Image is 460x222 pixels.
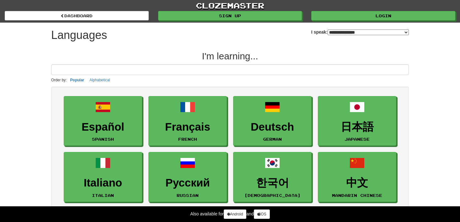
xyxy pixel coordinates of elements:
a: ItalianoItalian [64,152,142,202]
a: РусскийRussian [148,152,227,202]
a: 日本語Japanese [318,96,396,146]
button: Popular [68,77,86,84]
a: DeutschGerman [233,96,312,146]
small: Order by: [51,78,67,82]
a: 中文Mandarin Chinese [318,152,396,202]
select: I speak: [328,30,409,35]
h2: I'm learning... [51,51,409,61]
a: FrançaisFrench [148,96,227,146]
h3: 中文 [321,177,393,189]
h3: Español [67,121,139,133]
label: I speak: [311,29,409,35]
a: Android [224,209,246,219]
small: Russian [177,193,199,198]
h3: 한국어 [237,177,308,189]
small: French [178,137,197,141]
small: Italian [92,193,114,198]
small: [DEMOGRAPHIC_DATA] [244,193,301,198]
a: dashboard [5,11,149,20]
small: Japanese [345,137,370,141]
small: Mandarin Chinese [332,193,382,198]
h3: Italiano [67,177,139,189]
h3: 日本語 [321,121,393,133]
h3: Français [152,121,223,133]
h3: Deutsch [237,121,308,133]
h3: Русский [152,177,223,189]
a: Login [311,11,455,20]
a: Sign up [158,11,302,20]
a: EspañolSpanish [64,96,142,146]
a: 한국어[DEMOGRAPHIC_DATA] [233,152,312,202]
button: Alphabetical [88,77,112,84]
h1: Languages [51,29,107,41]
a: iOS [254,209,270,219]
small: German [263,137,282,141]
small: Spanish [92,137,114,141]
